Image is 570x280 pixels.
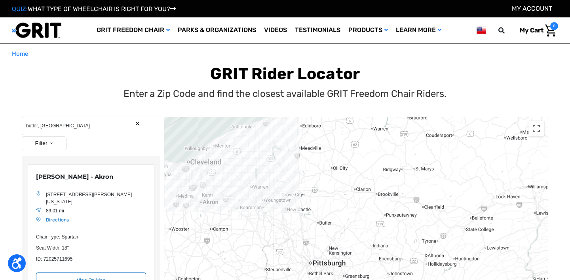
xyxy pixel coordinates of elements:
[93,17,174,43] a: GRIT Freedom Chair
[12,22,61,38] img: GRIT All-Terrain Wheelchair and Mobility Equipment
[514,22,558,39] a: Cart with 0 items
[36,244,146,252] div: custom-field
[22,117,161,135] input: Search
[291,17,344,43] a: Testimonials
[462,229,566,266] iframe: Tidio Chat
[392,17,445,43] a: Learn More
[260,17,291,43] a: Videos
[12,49,558,59] nav: Breadcrumb
[210,64,360,83] b: GRIT Rider Locator
[36,233,146,240] div: custom-field
[502,22,514,39] input: Search
[550,22,558,30] span: 0
[22,136,66,150] button: Filter Results
[46,191,146,205] div: Location Address
[123,87,446,101] p: Enter a Zip Code and find the closest available GRIT Freedom Chair Riders.
[520,26,543,34] span: My Cart
[12,50,28,57] span: Home
[36,172,146,182] div: Location Name
[545,25,556,37] img: Cart
[135,121,141,127] button: Search Reset
[12,5,176,13] a: QUIZ:WHAT TYPE OF WHEELCHAIR IS RIGHT FOR YOU?
[477,25,486,35] img: us.png
[512,5,552,12] a: Account
[174,17,260,43] a: Parks & Organizations
[46,207,146,214] div: Location Distance
[46,217,69,223] a: Location Directions URL, Opens in a New Window
[36,255,146,263] div: custom-field
[12,5,28,13] span: QUIZ:
[528,121,544,136] button: Toggle fullscreen view
[12,49,28,59] a: Home
[344,17,392,43] a: Products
